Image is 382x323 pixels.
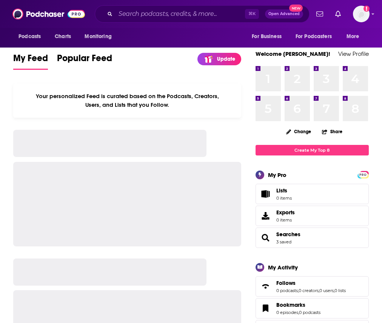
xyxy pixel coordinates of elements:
span: Logged in as AnthonyLam [353,6,370,22]
a: Bookmarks [258,303,273,314]
span: 0 items [276,217,295,223]
a: Charts [50,29,75,44]
input: Search podcasts, credits, & more... [116,8,245,20]
span: Lists [276,187,287,194]
span: , [298,310,299,315]
span: Exports [276,209,295,216]
button: Share [322,124,343,139]
span: Searches [256,228,369,248]
a: Follows [276,280,346,286]
button: open menu [341,29,369,44]
span: ⌘ K [245,9,259,19]
a: My Feed [13,52,48,70]
a: 0 lists [334,288,346,293]
span: 0 items [276,195,292,201]
span: My Feed [13,52,48,68]
a: 0 podcasts [276,288,298,293]
img: Podchaser - Follow, Share and Rate Podcasts [12,7,85,21]
span: Bookmarks [276,301,305,308]
span: , [334,288,334,293]
span: Popular Feed [57,52,112,68]
a: 0 podcasts [299,310,320,315]
img: User Profile [353,6,370,22]
span: New [289,5,303,12]
span: Charts [55,31,71,42]
p: Update [217,56,235,62]
button: Open AdvancedNew [265,9,303,18]
a: 3 saved [276,239,291,245]
span: Open Advanced [268,12,300,16]
span: Lists [258,189,273,199]
a: Follows [258,281,273,292]
a: Exports [256,206,369,226]
svg: Add a profile image [364,6,370,12]
a: Show notifications dropdown [313,8,326,20]
button: open menu [246,29,291,44]
a: Searches [258,232,273,243]
span: , [319,288,319,293]
a: Show notifications dropdown [332,8,344,20]
span: , [298,288,299,293]
a: 0 episodes [276,310,298,315]
button: Show profile menu [353,6,370,22]
a: PRO [359,171,368,177]
a: 0 users [319,288,334,293]
a: Bookmarks [276,301,320,308]
div: Your personalized Feed is curated based on the Podcasts, Creators, Users, and Lists that you Follow. [13,83,241,118]
span: PRO [359,172,368,178]
a: Popular Feed [57,52,112,70]
a: Searches [276,231,300,238]
a: Welcome [PERSON_NAME]! [256,50,330,57]
button: Change [282,127,316,136]
span: Follows [256,276,369,297]
a: Lists [256,184,369,204]
span: For Business [252,31,282,42]
button: open menu [291,29,343,44]
span: For Podcasters [296,31,332,42]
div: My Pro [268,171,286,178]
button: open menu [13,29,51,44]
button: open menu [79,29,121,44]
span: Podcasts [18,31,41,42]
span: Monitoring [85,31,111,42]
div: My Activity [268,264,298,271]
div: Search podcasts, credits, & more... [95,5,310,23]
span: More [347,31,359,42]
a: Create My Top 8 [256,145,369,155]
a: Update [197,53,241,65]
span: Exports [258,211,273,221]
a: View Profile [338,50,369,57]
a: 0 creators [299,288,319,293]
span: Lists [276,187,292,194]
span: Follows [276,280,296,286]
span: Bookmarks [256,298,369,318]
